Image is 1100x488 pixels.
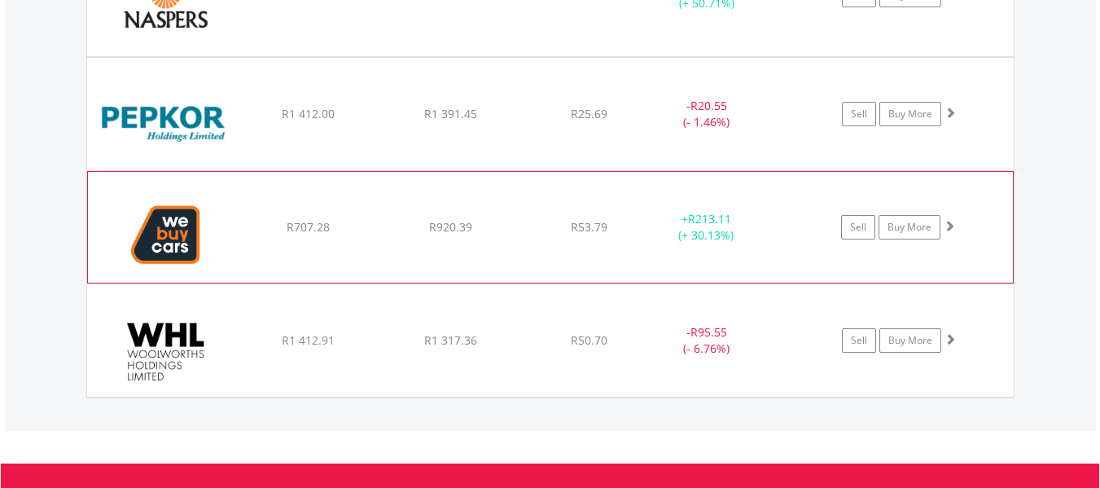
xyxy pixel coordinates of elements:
[879,102,941,126] a: Buy More
[282,106,335,121] span: R1 412.00
[571,219,607,235] span: R53.79
[842,102,876,126] a: Sell
[841,215,875,240] a: Sell
[95,78,235,166] img: EQU.ZA.PPH.png
[96,192,236,279] img: EQU.ZA.WBC.png
[879,215,940,240] a: Buy More
[287,219,330,235] span: R707.28
[879,328,941,353] a: Buy More
[424,332,477,348] span: R1 317.36
[842,328,876,353] a: Sell
[571,332,607,348] span: R50.70
[282,332,335,348] span: R1 412.91
[688,211,731,226] span: R213.11
[646,98,769,130] div: - (- 1.46%)
[429,219,472,235] span: R920.39
[571,106,607,121] span: R25.69
[646,324,769,357] div: - (- 6.76%)
[690,324,727,340] span: R95.55
[690,98,727,113] span: R20.55
[95,305,235,393] img: EQU.ZA.WHL.png
[424,106,477,121] span: R1 391.45
[645,211,767,244] div: + (+ 30.13%)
